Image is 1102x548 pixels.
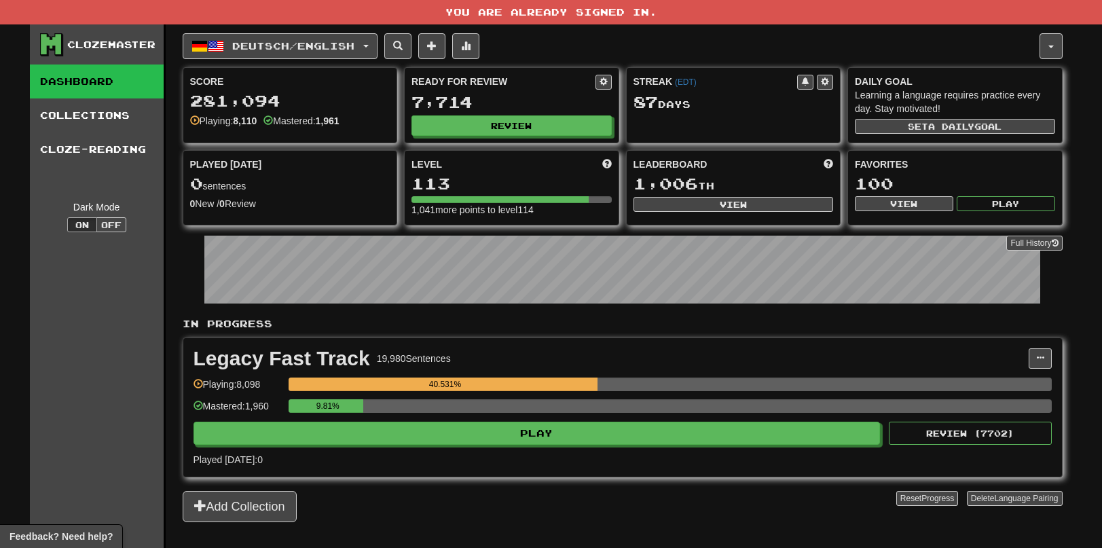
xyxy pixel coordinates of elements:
p: In Progress [183,317,1063,331]
button: Seta dailygoal [855,119,1055,134]
div: Playing: [190,114,257,128]
div: sentences [190,175,390,193]
div: New / Review [190,197,390,211]
div: Mastered: [263,114,339,128]
a: Collections [30,98,164,132]
div: Mastered: 1,960 [194,399,282,422]
div: th [633,175,834,193]
span: Progress [921,494,954,503]
a: (EDT) [675,77,697,87]
span: Deutsch / English [232,40,354,52]
div: Clozemaster [67,38,155,52]
div: 100 [855,175,1055,192]
div: 7,714 [411,94,612,111]
strong: 0 [190,198,196,209]
button: DeleteLanguage Pairing [967,491,1063,506]
div: Favorites [855,158,1055,171]
div: Ready for Review [411,75,595,88]
a: Dashboard [30,65,164,98]
button: View [633,197,834,212]
div: Score [190,75,390,88]
strong: 1,961 [316,115,339,126]
span: 1,006 [633,174,698,193]
div: 19,980 Sentences [377,352,451,365]
div: 40.531% [293,378,598,391]
button: Add Collection [183,491,297,522]
span: Open feedback widget [10,530,113,543]
button: ResetProgress [896,491,958,506]
span: a daily [928,122,974,131]
strong: 8,110 [233,115,257,126]
span: Played [DATE] [190,158,262,171]
button: More stats [452,33,479,59]
button: Off [96,217,126,232]
span: Score more points to level up [602,158,612,171]
div: Learning a language requires practice every day. Stay motivated! [855,88,1055,115]
button: Review (7702) [889,422,1052,445]
a: Full History [1006,236,1062,251]
button: Search sentences [384,33,411,59]
div: 9.81% [293,399,363,413]
div: Playing: 8,098 [194,378,282,400]
button: View [855,196,953,211]
div: Legacy Fast Track [194,348,370,369]
div: 113 [411,175,612,192]
span: Leaderboard [633,158,708,171]
div: Daily Goal [855,75,1055,88]
strong: 0 [219,198,225,209]
button: Review [411,115,612,136]
span: Level [411,158,442,171]
a: Cloze-Reading [30,132,164,166]
div: 1,041 more points to level 114 [411,203,612,217]
button: On [67,217,97,232]
button: Add sentence to collection [418,33,445,59]
span: Language Pairing [994,494,1058,503]
span: 0 [190,174,203,193]
div: Dark Mode [40,200,153,214]
div: Streak [633,75,798,88]
span: Played [DATE]: 0 [194,454,263,465]
span: 87 [633,92,658,111]
button: Play [957,196,1055,211]
button: Deutsch/English [183,33,378,59]
div: 281,094 [190,92,390,109]
div: Day s [633,94,834,111]
span: This week in points, UTC [824,158,833,171]
button: Play [194,422,881,445]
